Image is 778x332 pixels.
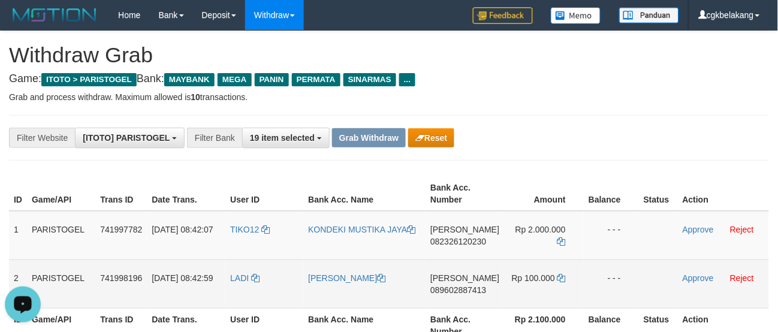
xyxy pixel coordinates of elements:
[557,237,566,246] a: Copy 2000000 to clipboard
[426,177,504,211] th: Bank Acc. Number
[230,225,270,234] a: TIKO12
[430,237,486,246] span: Copy 082326120230 to clipboard
[27,211,95,260] td: PARISTOGEL
[430,285,486,295] span: Copy 089602887413 to clipboard
[303,177,426,211] th: Bank Acc. Name
[250,133,315,143] span: 19 item selected
[27,177,95,211] th: Game/API
[9,91,769,103] p: Grab and process withdraw. Maximum allowed is transactions.
[515,225,566,234] span: Rp 2.000.000
[83,133,170,143] span: [ITOTO] PARISTOGEL
[584,177,639,211] th: Balance
[584,259,639,308] td: - - -
[147,177,225,211] th: Date Trans.
[639,177,678,211] th: Status
[512,273,555,283] span: Rp 100.000
[27,259,95,308] td: PARISTOGEL
[9,43,769,67] h1: Withdraw Grab
[619,7,679,23] img: panduan.png
[9,73,769,85] h4: Game: Bank:
[9,6,100,24] img: MOTION_logo.png
[430,225,499,234] span: [PERSON_NAME]
[152,225,213,234] span: [DATE] 08:42:07
[332,128,406,147] button: Grab Withdraw
[343,73,396,86] span: SINARMAS
[191,92,200,102] strong: 10
[95,177,147,211] th: Trans ID
[584,211,639,260] td: - - -
[9,259,27,308] td: 2
[5,5,41,41] button: Open LiveChat chat widget
[187,128,242,148] div: Filter Bank
[255,73,289,86] span: PANIN
[504,177,584,211] th: Amount
[41,73,137,86] span: ITOTO > PARISTOGEL
[75,128,185,148] button: [ITOTO] PARISTOGEL
[308,225,415,234] a: KONDEKI MUSTIKA JAYA
[225,177,303,211] th: User ID
[730,273,754,283] a: Reject
[399,73,415,86] span: ...
[408,128,454,147] button: Reset
[308,273,385,283] a: [PERSON_NAME]
[683,225,714,234] a: Approve
[473,7,533,24] img: Feedback.jpg
[678,177,769,211] th: Action
[218,73,252,86] span: MEGA
[683,273,714,283] a: Approve
[100,225,142,234] span: 741997782
[9,128,75,148] div: Filter Website
[230,273,249,283] span: LADI
[230,273,260,283] a: LADI
[164,73,215,86] span: MAYBANK
[730,225,754,234] a: Reject
[551,7,601,24] img: Button%20Memo.svg
[230,225,259,234] span: TIKO12
[9,177,27,211] th: ID
[100,273,142,283] span: 741998196
[292,73,340,86] span: PERMATA
[242,128,330,148] button: 19 item selected
[9,211,27,260] td: 1
[430,273,499,283] span: [PERSON_NAME]
[557,273,566,283] a: Copy 100000 to clipboard
[152,273,213,283] span: [DATE] 08:42:59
